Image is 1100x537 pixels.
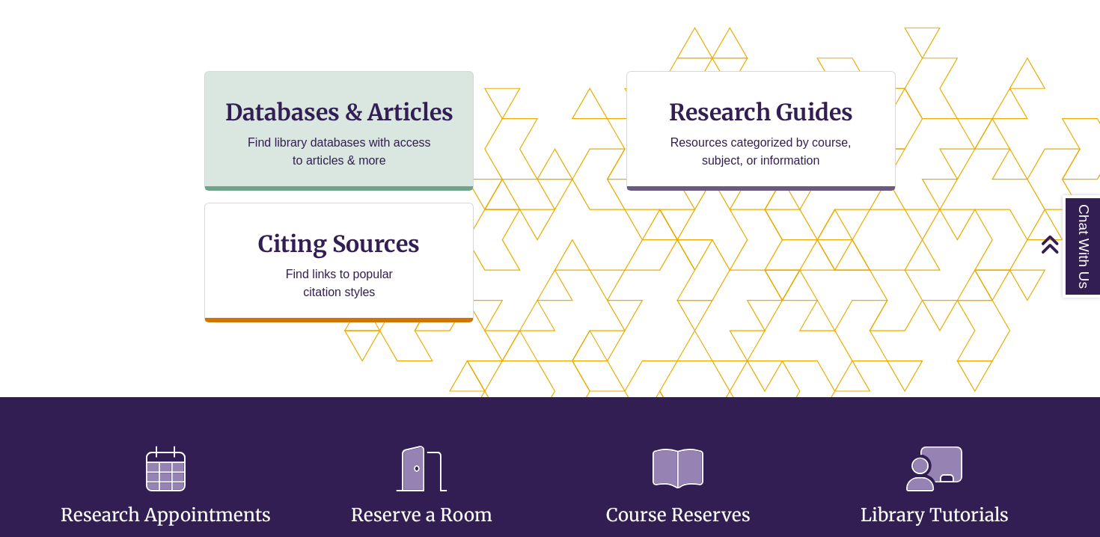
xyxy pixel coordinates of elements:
[606,467,751,527] a: Course Reserves
[1040,234,1096,254] a: Back to Top
[242,134,437,170] p: Find library databases with access to articles & more
[204,71,474,191] a: Databases & Articles Find library databases with access to articles & more
[204,203,474,322] a: Citing Sources Find links to popular citation styles
[861,467,1009,527] a: Library Tutorials
[351,467,492,527] a: Reserve a Room
[266,266,412,301] p: Find links to popular citation styles
[626,71,896,191] a: Research Guides Resources categorized by course, subject, or information
[217,98,461,126] h3: Databases & Articles
[61,467,271,527] a: Research Appointments
[248,230,431,258] h3: Citing Sources
[639,98,883,126] h3: Research Guides
[663,134,858,170] p: Resources categorized by course, subject, or information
